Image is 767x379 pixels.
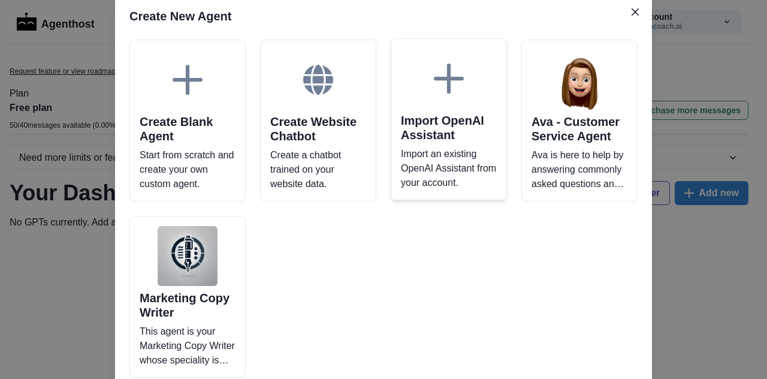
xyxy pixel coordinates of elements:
[532,115,627,143] h2: Ava - Customer Service Agent
[401,147,497,190] p: Import an existing OpenAI Assistant from your account.
[158,226,218,286] img: Marketing Copy Writer
[401,113,497,142] h2: Import OpenAI Assistant
[626,2,645,22] button: Close
[140,115,235,143] h2: Create Blank Agent
[549,50,609,110] img: Ava - Customer Service Agent
[140,291,235,320] h2: Marketing Copy Writer
[532,148,627,191] p: Ava is here to help by answering commonly asked questions and more!
[140,148,235,191] p: Start from scratch and create your own custom agent.
[140,324,235,368] p: This agent is your Marketing Copy Writer whose speciality is helping you craft copy that speaks t...
[270,115,366,143] h2: Create Website Chatbot
[270,148,366,191] p: Create a chatbot trained on your website data.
